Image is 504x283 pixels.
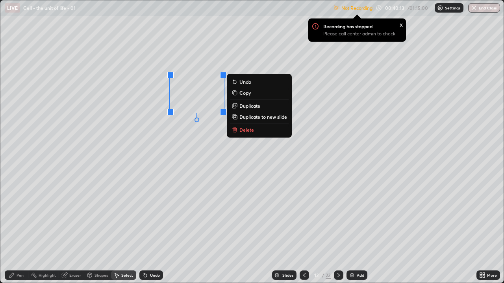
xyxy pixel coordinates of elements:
[230,125,289,134] button: Delete
[239,103,260,109] p: Duplicate
[282,273,293,277] div: Slides
[323,31,395,37] p: Please call center admin to check
[39,273,56,277] div: Highlight
[239,79,251,85] p: Undo
[312,22,319,29] img: Recording Icon
[230,112,289,121] button: Duplicate to new slide
[357,273,364,277] div: Add
[239,127,254,133] p: Delete
[230,88,289,97] button: Copy
[471,5,477,11] img: end-class-cross
[312,273,320,277] div: 12
[7,5,18,11] p: LIVE
[323,23,372,29] p: Recording has stopped
[230,101,289,110] button: Duplicate
[239,90,251,96] p: Copy
[239,114,287,120] p: Duplicate to new slide
[341,5,372,11] p: Not Recording
[17,273,24,277] div: Pen
[121,273,133,277] div: Select
[445,6,460,10] p: Settings
[322,273,324,277] div: /
[468,3,500,13] button: End Class
[23,5,76,11] p: Cell - the unit of life - 01
[487,273,497,277] div: More
[94,273,108,277] div: Shapes
[334,5,340,11] img: not-recording.2f5abfab.svg
[400,20,403,28] div: x
[230,77,289,86] button: Undo
[349,272,355,278] img: add-slide-button
[69,273,81,277] div: Eraser
[150,273,160,277] div: Undo
[437,5,443,11] img: class-settings-icons
[326,272,331,279] div: 23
